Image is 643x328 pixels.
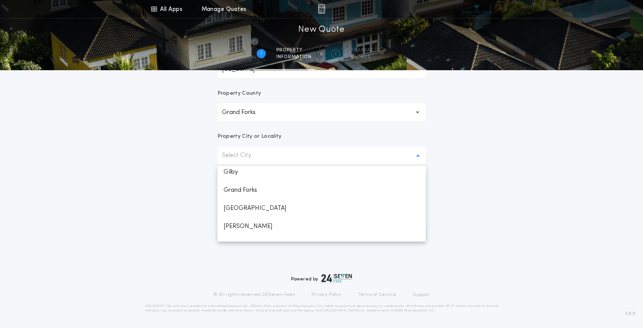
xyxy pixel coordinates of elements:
a: Privacy Policy [311,292,342,298]
h2: 2 [334,51,337,57]
p: DISCLAIMER: This estimate is provided for informational purposes only. 24|Seven Fees, a product o... [145,304,498,313]
p: [GEOGRAPHIC_DATA] [217,199,426,217]
p: Gilby [217,163,426,181]
h2: 1 [261,51,262,57]
p: [PERSON_NAME] [217,217,426,236]
p: Property County [217,90,261,97]
button: Select City [217,146,426,165]
a: Terms of Service [358,292,396,298]
span: Transaction [351,47,387,53]
span: information [276,54,311,60]
ul: Select City [217,166,426,242]
p: Honeyford [217,236,426,254]
p: © All rights reserved. 24|Seven Fees [213,292,295,298]
span: Property [276,47,311,53]
img: vs-icon [463,5,491,13]
img: img [318,5,325,14]
a: [URL][DOMAIN_NAME] [322,309,359,312]
span: details [351,54,387,60]
p: Select City [222,151,263,160]
p: Property City or Locality [217,133,282,140]
h1: New Quote [298,24,344,36]
a: Support [413,292,430,298]
div: Powered by [291,274,352,283]
p: Grand Forks [222,108,268,117]
span: 3.8.0 [625,310,635,317]
button: Grand Forks [217,103,426,122]
p: Grand Forks [217,181,426,199]
img: logo [321,274,352,283]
